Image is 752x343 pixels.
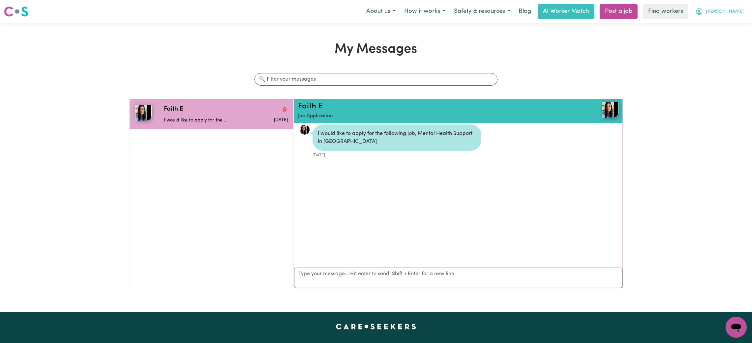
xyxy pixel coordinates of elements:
span: [PERSON_NAME] [706,8,744,15]
p: Job Application [298,113,565,120]
p: I would like to apply for the ... [164,117,247,124]
a: Find workers [643,4,688,19]
a: AI Worker Match [538,4,594,19]
div: I would like to apply for the following job, Mental Health Support in [GEOGRAPHIC_DATA] [313,124,481,151]
span: Faith E [164,105,183,114]
a: Post a job [600,4,638,19]
div: [DATE] [313,151,481,158]
img: 477F7075A58CAE843ABC6A6565F26EBE_avatar_blob [299,124,310,135]
button: My Account [691,5,748,18]
a: Faith E [298,102,323,110]
span: Message sent on August 1, 2025 [274,118,288,122]
button: About us [362,5,400,18]
h1: My Messages [129,41,623,57]
button: How it works [400,5,450,18]
a: Careseekers logo [4,4,28,19]
img: View Faith E's profile [602,102,618,118]
a: View Faith E's profile [299,124,310,135]
button: Safety & resources [450,5,515,18]
iframe: Button to launch messaging window, conversation in progress [726,317,747,338]
img: Careseekers logo [4,6,28,17]
button: Delete conversation [282,105,288,114]
a: Faith E [565,102,618,118]
a: Blog [515,4,535,19]
a: Careseekers home page [336,324,416,329]
input: 🔍 Filter your messages [255,73,497,86]
button: Faith EFaith EDelete conversationI would like to apply for the ...Message sent on August 1, 2025 [130,99,293,129]
img: Faith E [135,105,152,121]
